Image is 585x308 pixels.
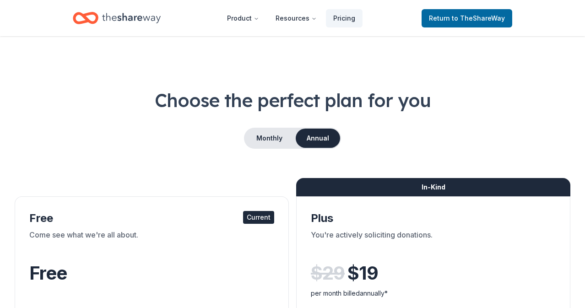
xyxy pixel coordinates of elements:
span: Free [29,262,67,284]
a: Pricing [326,9,363,27]
div: In-Kind [296,178,570,196]
button: Monthly [245,129,294,148]
div: Plus [311,211,556,226]
a: Returnto TheShareWay [422,9,512,27]
button: Annual [296,129,340,148]
div: Come see what we're all about. [29,229,274,255]
h1: Choose the perfect plan for you [15,87,570,113]
div: Free [29,211,274,226]
a: Home [73,7,161,29]
button: Resources [268,9,324,27]
nav: Main [220,7,363,29]
button: Product [220,9,266,27]
span: to TheShareWay [452,14,505,22]
div: per month billed annually* [311,288,556,299]
div: You're actively soliciting donations. [311,229,556,255]
div: Current [243,211,274,224]
span: $ 19 [347,260,378,286]
span: Return [429,13,505,24]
